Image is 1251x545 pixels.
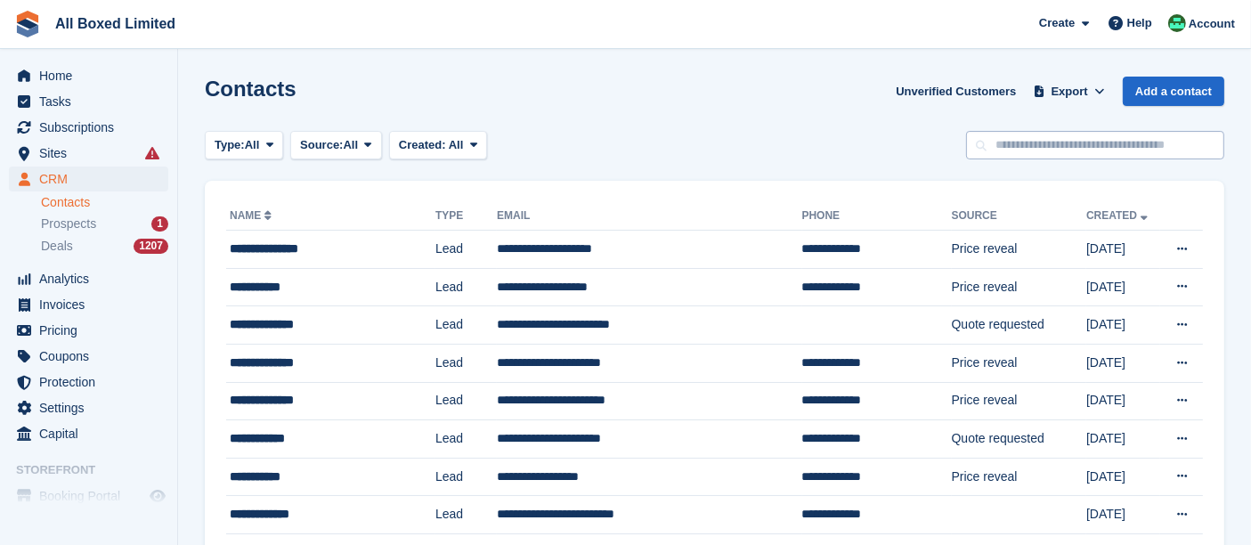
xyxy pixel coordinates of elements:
span: Account [1189,15,1235,33]
td: Price reveal [952,382,1086,420]
td: Price reveal [952,458,1086,496]
span: Deals [41,238,73,255]
td: Price reveal [952,268,1086,306]
span: Sites [39,141,146,166]
a: menu [9,344,168,369]
span: Help [1127,14,1152,32]
span: Protection [39,370,146,395]
a: Add a contact [1123,77,1224,106]
a: menu [9,484,168,508]
a: Deals 1207 [41,237,168,256]
a: menu [9,63,168,88]
td: [DATE] [1086,420,1160,459]
span: All [245,136,260,154]
a: menu [9,167,168,191]
span: Type: [215,136,245,154]
span: Pricing [39,318,146,343]
a: menu [9,395,168,420]
span: Created: [399,138,446,151]
a: menu [9,266,168,291]
td: Lead [435,496,497,534]
td: Price reveal [952,344,1086,382]
button: Export [1030,77,1109,106]
a: Created [1086,209,1151,222]
button: Source: All [290,131,382,160]
span: All [449,138,464,151]
td: Quote requested [952,420,1086,459]
td: [DATE] [1086,306,1160,345]
span: Prospects [41,216,96,232]
td: Lead [435,268,497,306]
button: Type: All [205,131,283,160]
span: Booking Portal [39,484,146,508]
td: [DATE] [1086,268,1160,306]
th: Phone [802,202,952,231]
span: Subscriptions [39,115,146,140]
td: Lead [435,382,497,420]
span: Home [39,63,146,88]
span: CRM [39,167,146,191]
a: menu [9,115,168,140]
span: Export [1052,83,1088,101]
a: menu [9,141,168,166]
td: Quote requested [952,306,1086,345]
h1: Contacts [205,77,297,101]
button: Created: All [389,131,487,160]
a: Name [230,209,275,222]
span: Settings [39,395,146,420]
span: Tasks [39,89,146,114]
span: Source: [300,136,343,154]
td: Lead [435,420,497,459]
th: Source [952,202,1086,231]
div: 1 [151,216,168,232]
td: Lead [435,231,497,269]
td: Lead [435,458,497,496]
a: All Boxed Limited [48,9,183,38]
td: Price reveal [952,231,1086,269]
td: [DATE] [1086,231,1160,269]
span: Create [1039,14,1075,32]
img: stora-icon-8386f47178a22dfd0bd8f6a31ec36ba5ce8667c1dd55bd0f319d3a0aa187defe.svg [14,11,41,37]
img: Enquiries [1168,14,1186,32]
a: menu [9,421,168,446]
th: Email [497,202,801,231]
a: Prospects 1 [41,215,168,233]
a: menu [9,370,168,395]
td: [DATE] [1086,382,1160,420]
i: Smart entry sync failures have occurred [145,146,159,160]
td: [DATE] [1086,458,1160,496]
td: [DATE] [1086,496,1160,534]
span: Analytics [39,266,146,291]
a: menu [9,318,168,343]
span: Storefront [16,461,177,479]
a: menu [9,89,168,114]
a: menu [9,292,168,317]
a: Preview store [147,485,168,507]
td: Lead [435,344,497,382]
td: [DATE] [1086,344,1160,382]
a: Contacts [41,194,168,211]
td: Lead [435,306,497,345]
a: Unverified Customers [889,77,1023,106]
span: Coupons [39,344,146,369]
span: All [344,136,359,154]
span: Capital [39,421,146,446]
span: Invoices [39,292,146,317]
div: 1207 [134,239,168,254]
th: Type [435,202,497,231]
